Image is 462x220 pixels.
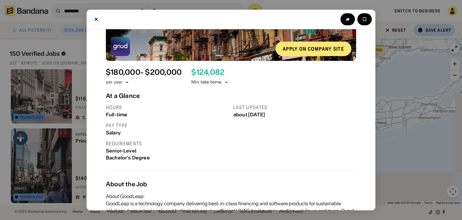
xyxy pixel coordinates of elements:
div: per year [106,79,122,85]
button: Close [90,13,102,25]
div: Pay type [106,122,229,129]
div: Min. take home [191,79,229,85]
div: $ 124,082 [191,68,224,77]
div: about [DATE] [233,112,356,118]
div: About the Job [106,181,356,188]
div: $ 180,000 - $200,000 [106,68,182,77]
img: GoodLeap logo [111,37,130,56]
div: Requirements [106,140,229,147]
span: About GoodLeap: [106,193,144,199]
div: Last updated [233,104,356,111]
div: Hours [106,104,229,111]
div: Bachelor's Degree [106,155,229,161]
div: Full-time [106,112,229,118]
div: Senior-Level [106,148,229,154]
div: At a Glance [106,92,356,99]
div: Apply on company site [283,46,344,51]
div: Salary [106,130,229,136]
